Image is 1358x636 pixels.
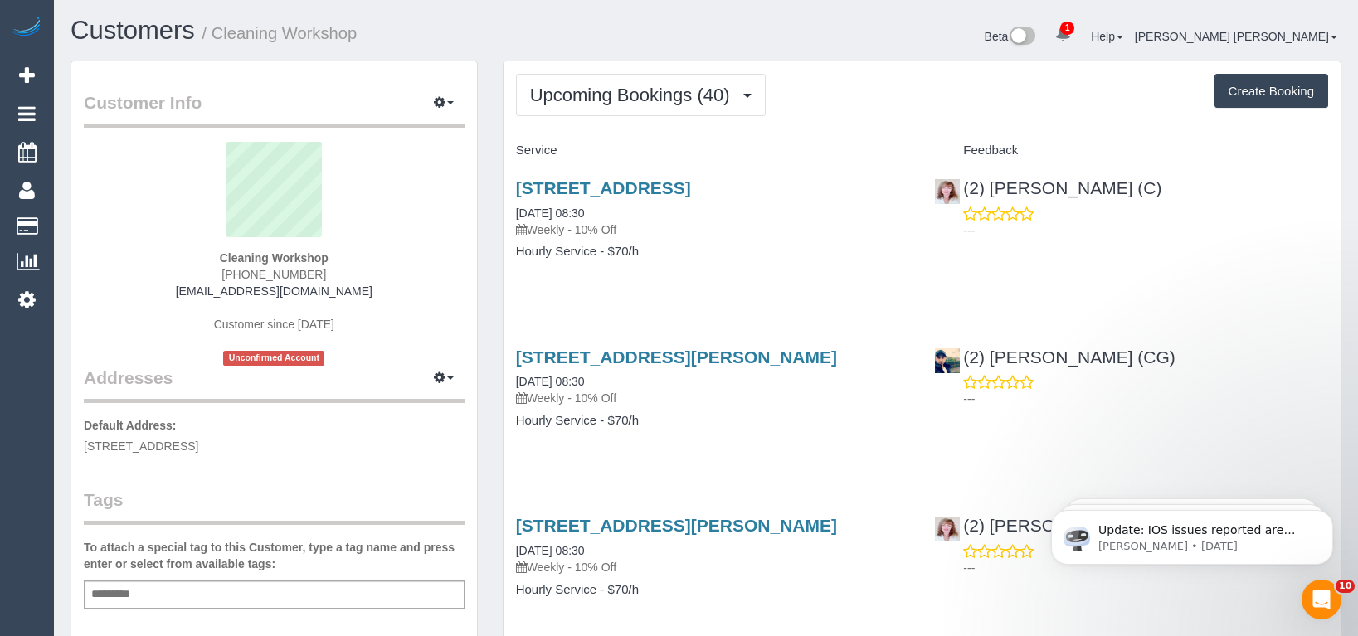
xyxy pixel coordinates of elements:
legend: Customer Info [84,90,465,128]
p: --- [963,391,1328,407]
h4: Service [516,143,910,158]
a: Help [1091,30,1123,43]
a: Beta [985,30,1036,43]
strong: Cleaning Workshop [220,251,329,265]
span: [PHONE_NUMBER] [221,268,326,281]
p: Weekly - 10% Off [516,221,910,238]
label: To attach a special tag to this Customer, type a tag name and press enter or select from availabl... [84,539,465,572]
h4: Hourly Service - $70/h [516,245,910,259]
img: Automaid Logo [10,17,43,40]
a: [DATE] 08:30 [516,206,585,220]
a: [STREET_ADDRESS][PERSON_NAME] [516,347,837,367]
h4: Hourly Service - $70/h [516,414,910,428]
h4: Hourly Service - $70/h [516,583,910,597]
a: Customers [71,16,195,45]
p: Weekly - 10% Off [516,390,910,406]
a: [DATE] 08:30 [516,375,585,388]
p: --- [963,222,1328,239]
img: New interface [1008,27,1035,48]
small: / Cleaning Workshop [202,24,358,42]
span: Customer since [DATE] [214,318,334,331]
a: [EMAIL_ADDRESS][DOMAIN_NAME] [176,284,372,298]
iframe: Intercom live chat [1302,580,1341,619]
a: [DATE] 08:30 [516,544,585,557]
span: 10 [1336,580,1355,593]
a: (2) [PERSON_NAME] (CG) [934,347,1175,367]
iframe: Intercom notifications message [1026,475,1358,591]
span: 1 [1060,22,1074,35]
span: [STREET_ADDRESS] [84,439,198,453]
a: 1 [1047,17,1079,53]
img: (2) Kerry Welfare (C) [935,179,960,204]
legend: Tags [84,488,465,525]
a: [PERSON_NAME] [PERSON_NAME] [1135,30,1337,43]
a: [STREET_ADDRESS][PERSON_NAME] [516,516,837,535]
a: [STREET_ADDRESS] [516,178,691,197]
h4: Feedback [934,143,1328,158]
img: (2) Kerry Welfare (C) [935,517,960,541]
p: --- [963,560,1328,576]
img: (2) Syed Razvi (CG) [935,348,960,373]
label: Default Address: [84,417,177,434]
a: (2) [PERSON_NAME] (C) [934,178,1161,197]
button: Create Booking [1214,74,1328,109]
span: Upcoming Bookings (40) [530,85,738,105]
button: Upcoming Bookings (40) [516,74,766,116]
span: Unconfirmed Account [223,351,324,365]
p: Weekly - 10% Off [516,559,910,575]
